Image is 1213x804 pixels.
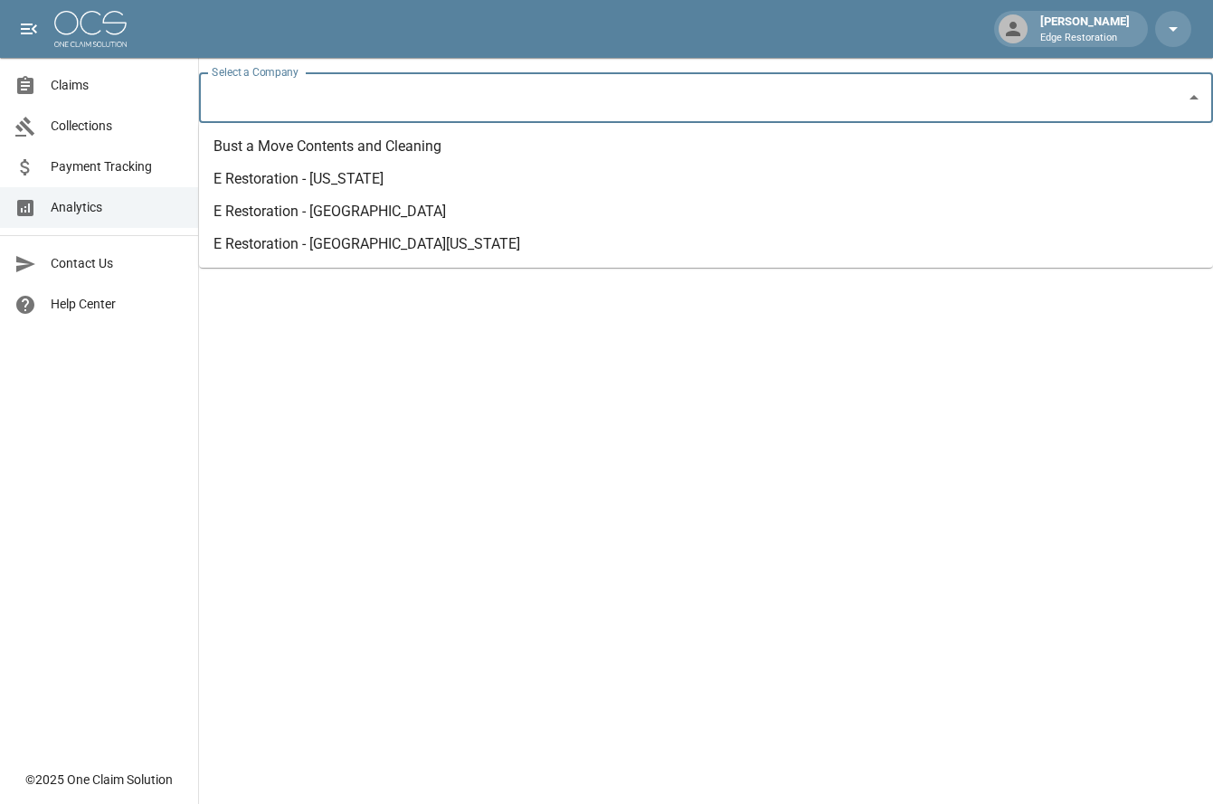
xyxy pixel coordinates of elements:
span: Contact Us [51,254,184,273]
button: open drawer [11,11,47,47]
span: Analytics [51,198,184,217]
span: Payment Tracking [51,157,184,176]
li: E Restoration - [GEOGRAPHIC_DATA] [199,195,1213,228]
li: E Restoration - [US_STATE] [199,163,1213,195]
img: ocs-logo-white-transparent.png [54,11,127,47]
div: © 2025 One Claim Solution [25,771,173,789]
li: Bust a Move Contents and Cleaning [199,130,1213,163]
p: Edge Restoration [1040,31,1130,46]
button: Close [1181,85,1207,110]
div: [PERSON_NAME] [1033,13,1137,45]
span: Help Center [51,295,184,314]
span: Collections [51,117,184,136]
span: Claims [51,76,184,95]
label: Select a Company [212,64,299,80]
li: E Restoration - [GEOGRAPHIC_DATA][US_STATE] [199,228,1213,260]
